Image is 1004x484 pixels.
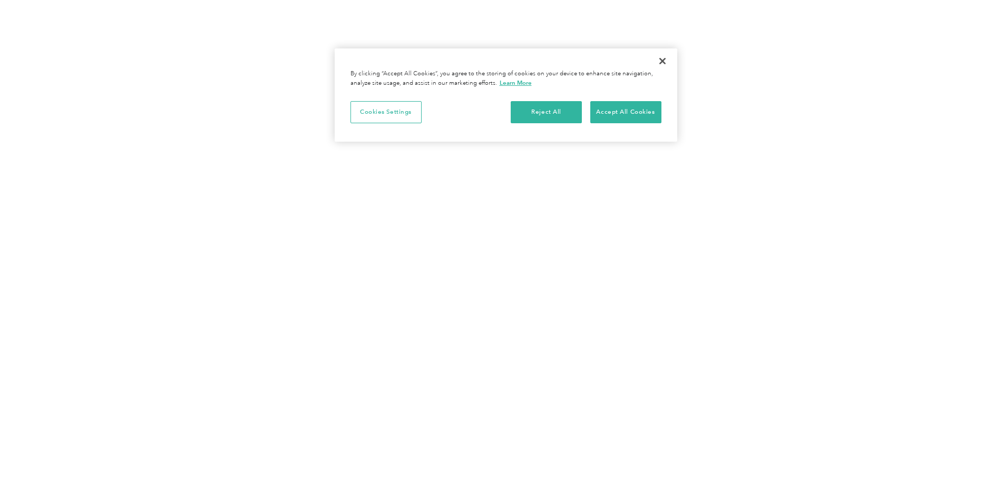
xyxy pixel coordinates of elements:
[511,101,582,123] button: Reject All
[651,50,674,73] button: Close
[500,79,532,86] a: More information about your privacy, opens in a new tab
[335,48,677,142] div: Cookie banner
[335,48,677,142] div: Privacy
[350,101,422,123] button: Cookies Settings
[590,101,661,123] button: Accept All Cookies
[350,70,661,88] div: By clicking “Accept All Cookies”, you agree to the storing of cookies on your device to enhance s...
